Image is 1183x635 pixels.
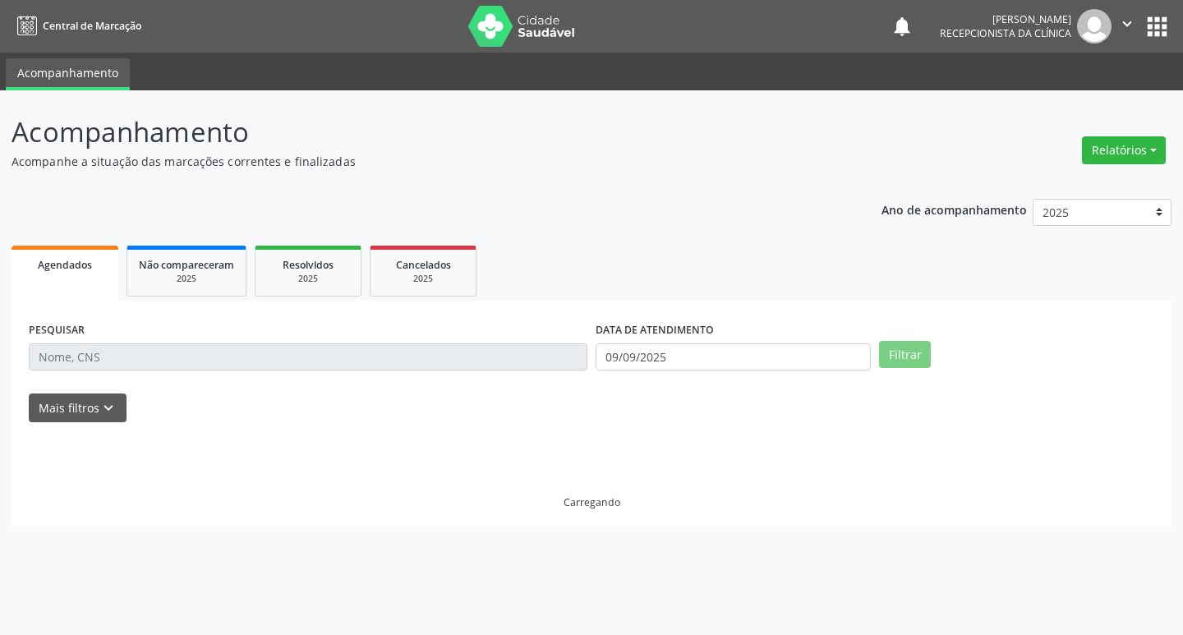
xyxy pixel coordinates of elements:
[396,258,451,272] span: Cancelados
[1082,136,1166,164] button: Relatórios
[139,273,234,285] div: 2025
[12,153,823,170] p: Acompanhe a situação das marcações correntes e finalizadas
[382,273,464,285] div: 2025
[139,258,234,272] span: Não compareceram
[12,12,141,39] a: Central de Marcação
[29,343,587,371] input: Nome, CNS
[596,343,871,371] input: Selecione um intervalo
[891,15,914,38] button: notifications
[940,26,1071,40] span: Recepcionista da clínica
[29,318,85,343] label: PESQUISAR
[1143,12,1171,41] button: apps
[38,258,92,272] span: Agendados
[267,273,349,285] div: 2025
[881,199,1027,219] p: Ano de acompanhamento
[12,112,823,153] p: Acompanhamento
[6,58,130,90] a: Acompanhamento
[1077,9,1112,44] img: img
[596,318,714,343] label: DATA DE ATENDIMENTO
[564,495,620,509] div: Carregando
[1118,15,1136,33] i: 
[1112,9,1143,44] button: 
[99,399,117,417] i: keyboard_arrow_down
[879,341,931,369] button: Filtrar
[283,258,334,272] span: Resolvidos
[43,19,141,33] span: Central de Marcação
[29,393,127,422] button: Mais filtroskeyboard_arrow_down
[940,12,1071,26] div: [PERSON_NAME]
